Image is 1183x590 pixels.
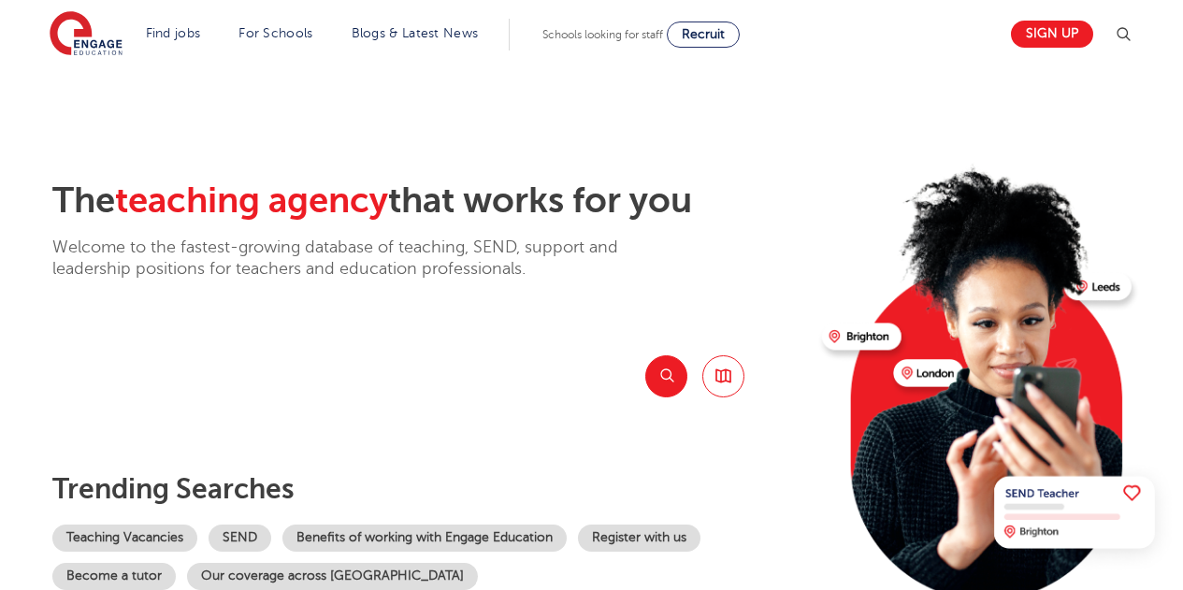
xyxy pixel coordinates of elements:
span: Recruit [682,27,725,41]
img: Engage Education [50,11,123,58]
a: SEND [209,525,271,552]
a: Benefits of working with Engage Education [282,525,567,552]
a: Our coverage across [GEOGRAPHIC_DATA] [187,563,478,590]
span: Schools looking for staff [542,28,663,41]
a: Register with us [578,525,700,552]
a: Recruit [667,22,740,48]
p: Trending searches [52,472,807,506]
span: teaching agency [115,180,388,221]
a: Blogs & Latest News [352,26,479,40]
p: Welcome to the fastest-growing database of teaching, SEND, support and leadership positions for t... [52,237,670,281]
a: Find jobs [146,26,201,40]
a: For Schools [238,26,312,40]
a: Become a tutor [52,563,176,590]
a: Sign up [1011,21,1093,48]
h2: The that works for you [52,180,807,223]
a: Teaching Vacancies [52,525,197,552]
button: Search [645,355,687,397]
